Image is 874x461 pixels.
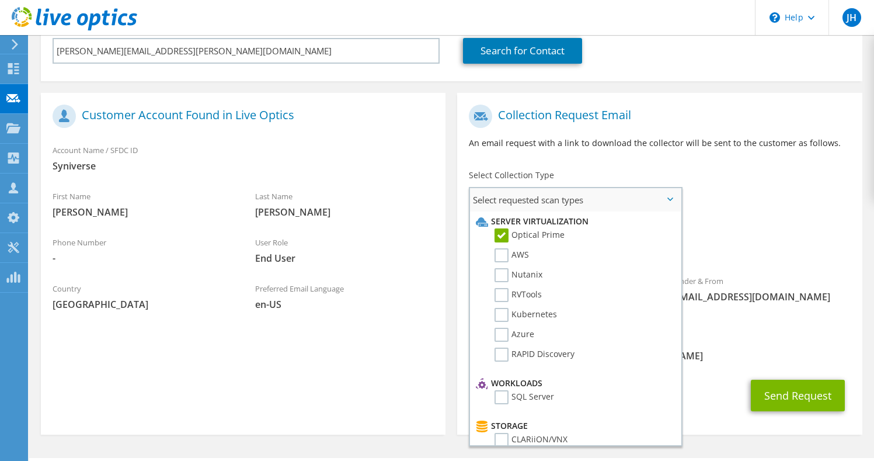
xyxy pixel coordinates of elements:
[495,248,529,262] label: AWS
[751,380,845,411] button: Send Request
[457,328,862,368] div: CC & Reply To
[842,8,861,27] span: JH
[470,188,681,212] span: Select requested scan types
[469,137,850,150] p: An email request with a link to download the collector will be sent to the customer as follows.
[495,328,534,342] label: Azure
[495,348,574,362] label: RAPID Discovery
[469,105,844,128] h1: Collection Request Email
[473,419,675,433] li: Storage
[495,228,565,242] label: Optical Prime
[495,390,554,404] label: SQL Server
[243,184,446,224] div: Last Name
[495,268,542,282] label: Nutanix
[469,169,554,181] label: Select Collection Type
[457,269,660,322] div: To
[457,216,862,263] div: Requested Collections
[473,376,675,390] li: Workloads
[463,38,582,64] a: Search for Contact
[660,269,862,309] div: Sender & From
[769,12,780,23] svg: \n
[41,138,445,178] div: Account Name / SFDC ID
[41,230,243,271] div: Phone Number
[255,206,434,219] span: [PERSON_NAME]
[53,298,232,311] span: [GEOGRAPHIC_DATA]
[495,288,542,302] label: RVTools
[671,290,851,303] span: [EMAIL_ADDRESS][DOMAIN_NAME]
[255,252,434,265] span: End User
[495,433,567,447] label: CLARiiON/VNX
[495,308,557,322] label: Kubernetes
[473,214,675,228] li: Server Virtualization
[41,184,243,224] div: First Name
[53,105,428,128] h1: Customer Account Found in Live Optics
[255,298,434,311] span: en-US
[243,276,446,317] div: Preferred Email Language
[53,206,232,219] span: [PERSON_NAME]
[41,276,243,317] div: Country
[53,252,232,265] span: -
[53,160,434,172] span: Syniverse
[243,230,446,271] div: User Role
